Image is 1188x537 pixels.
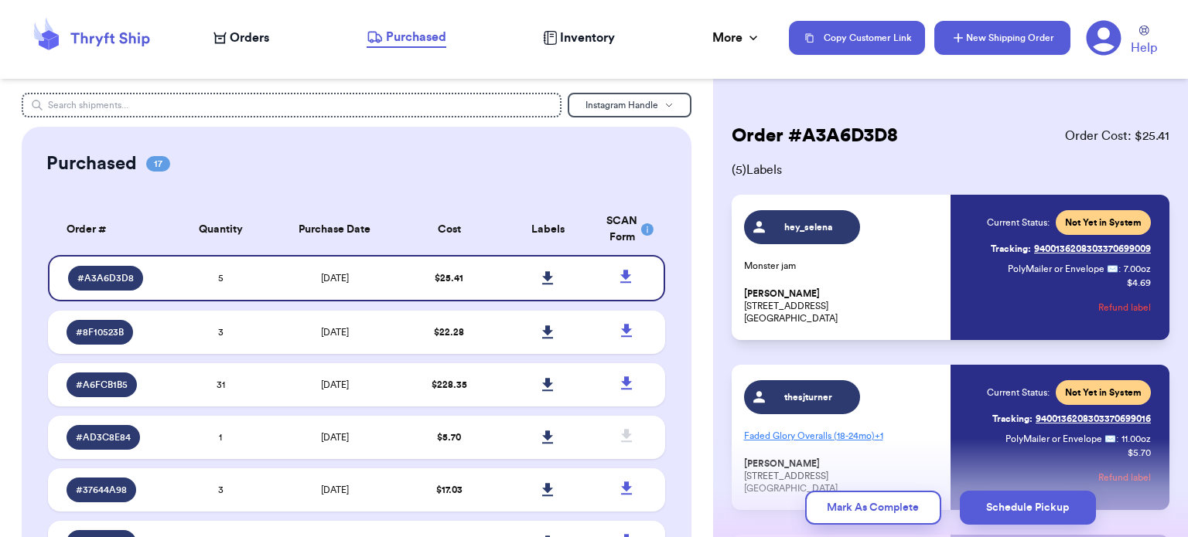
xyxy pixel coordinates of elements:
[76,431,131,444] span: # AD3C8E84
[744,260,941,272] p: Monster jam
[1008,264,1118,274] span: PolyMailer or Envelope ✉️
[560,29,615,47] span: Inventory
[321,328,349,337] span: [DATE]
[1116,433,1118,445] span: :
[1124,263,1151,275] span: 7.00 oz
[732,161,1169,179] span: ( 5 ) Labels
[219,433,222,442] span: 1
[434,328,464,337] span: $ 22.28
[568,93,691,117] button: Instagram Handle
[46,151,137,176] h2: Purchased
[1121,433,1151,445] span: 11.00 oz
[77,272,134,284] span: # A3A6D3D8
[76,379,128,391] span: # A6FCB1B5
[400,204,499,255] th: Cost
[992,406,1151,431] a: Tracking:9400136208303370699016
[1065,216,1142,229] span: Not Yet in System
[606,213,647,246] div: SCAN Form
[321,380,349,389] span: [DATE]
[744,457,941,495] p: [STREET_ADDRESS] [GEOGRAPHIC_DATA]
[436,485,463,495] span: $ 17.03
[432,380,467,389] span: $ 228.35
[744,287,941,325] p: [STREET_ADDRESS] [GEOGRAPHIC_DATA]
[218,485,224,495] span: 3
[1118,263,1121,275] span: :
[1131,39,1157,57] span: Help
[270,204,400,255] th: Purchase Date
[1065,127,1169,145] span: Order Cost: $ 25.41
[744,423,941,448] p: Faded Glory Overalls (18-24mo)
[321,485,349,495] span: [DATE]
[437,433,461,442] span: $ 5.70
[1131,25,1157,57] a: Help
[321,433,349,442] span: [DATE]
[217,380,225,389] span: 31
[76,484,127,496] span: # 37644A98
[213,29,269,47] a: Orders
[1098,291,1151,325] button: Refund label
[386,28,446,46] span: Purchased
[367,28,446,48] a: Purchased
[171,204,270,255] th: Quantity
[732,124,898,148] h2: Order # A3A6D3D8
[48,204,172,255] th: Order #
[1128,447,1151,459] p: $ 5.70
[992,413,1033,425] span: Tracking:
[585,100,658,110] span: Instagram Handle
[987,386,1050,399] span: Current Status:
[744,288,820,300] span: [PERSON_NAME]
[435,274,463,283] span: $ 25.41
[991,243,1031,255] span: Tracking:
[22,93,562,117] input: Search shipments...
[218,274,224,283] span: 5
[960,491,1096,525] button: Schedule Pickup
[1098,461,1151,495] button: Refund label
[230,29,269,47] span: Orders
[1127,277,1151,289] p: $ 4.69
[772,391,845,403] span: thesjturner
[498,204,597,255] th: Labels
[1005,434,1116,444] span: PolyMailer or Envelope ✉️
[772,221,845,233] span: hey_selena
[146,156,170,172] span: 17
[543,29,615,47] a: Inventory
[987,216,1050,229] span: Current Status:
[321,274,349,283] span: [DATE]
[712,29,761,47] div: More
[805,491,941,525] button: Mark As Complete
[875,431,883,440] span: + 1
[789,21,925,55] button: Copy Customer Link
[218,328,224,337] span: 3
[1065,386,1142,399] span: Not Yet in System
[934,21,1070,55] button: New Shipping Order
[991,236,1151,261] a: Tracking:9400136208303370699009
[744,458,820,470] span: [PERSON_NAME]
[76,326,124,338] span: # 8F10523B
